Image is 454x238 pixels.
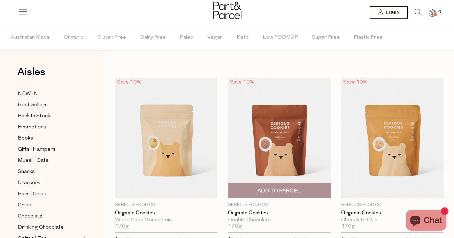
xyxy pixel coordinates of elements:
[115,78,144,87] div: Save 10%
[18,134,33,143] span: Books
[429,9,436,17] a: 0
[18,168,35,176] span: Snacks
[18,178,81,187] a: Crackers
[18,201,81,209] a: Chips
[228,78,256,87] div: Save 10%
[18,190,46,198] span: Bars | Chips
[213,2,241,19] img: Part&Parcel
[341,78,444,198] img: Organic Cookies
[228,223,242,230] span: 170g
[64,25,83,50] span: Organic
[18,167,81,176] a: Snacks
[18,223,64,232] span: Drinking Chocolate
[18,212,43,221] span: Chocolate
[18,134,81,143] a: Books
[115,78,217,198] img: Organic Cookies
[18,101,48,109] span: Best Sellers
[341,202,444,208] p: Serious Food Co.
[97,25,126,50] span: Gluten Free
[17,64,45,80] span: Aisles
[384,10,400,16] span: Login
[17,67,45,84] a: Aisles
[228,217,330,223] div: Double Chocolate
[180,25,193,50] span: Paleo
[228,78,330,198] img: Organic Cookies
[354,25,383,50] span: Plastic Free
[207,25,223,50] span: Vegan
[18,179,40,187] span: Crackers
[263,25,298,50] span: Low FODMAP
[228,183,330,198] button: Add To Parcel
[115,223,129,230] span: 170g
[115,202,217,208] p: Serious Food Co.
[228,210,330,216] a: Organic Cookies
[437,9,443,15] span: 0
[18,101,81,109] a: Best Sellers
[341,223,355,230] span: 170g
[18,212,81,221] a: Chocolate
[341,210,444,216] a: Organic Cookies
[312,25,340,50] span: Sugar Free
[18,145,56,154] span: Gifts | Hampers
[18,112,50,120] span: Back In Stock
[257,187,301,195] span: Add To Parcel
[228,202,330,208] p: Serious Food Co.
[18,157,48,165] span: Muesli | Oats
[115,210,217,216] a: Organic Cookies
[11,25,50,50] span: Australian Made
[370,6,408,19] a: Login
[18,156,81,165] a: Muesli | Oats
[18,145,81,154] a: Gifts | Hampers
[18,89,81,98] a: NEW IN
[404,210,448,232] inbox-online-store-chat: Shopify online store chat
[341,78,370,87] div: Save 10%
[18,90,38,98] span: NEW IN
[140,25,166,50] span: Dairy Free
[18,201,31,209] span: Chips
[237,25,249,50] span: Keto
[341,217,444,223] div: Chocolate Chip
[18,112,81,120] a: Back In Stock
[18,123,81,132] a: Promotions
[18,223,81,232] a: Drinking Chocolate
[115,217,217,223] div: White Choc Macadamia
[18,190,81,198] a: Bars | Chips
[18,123,46,132] span: Promotions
